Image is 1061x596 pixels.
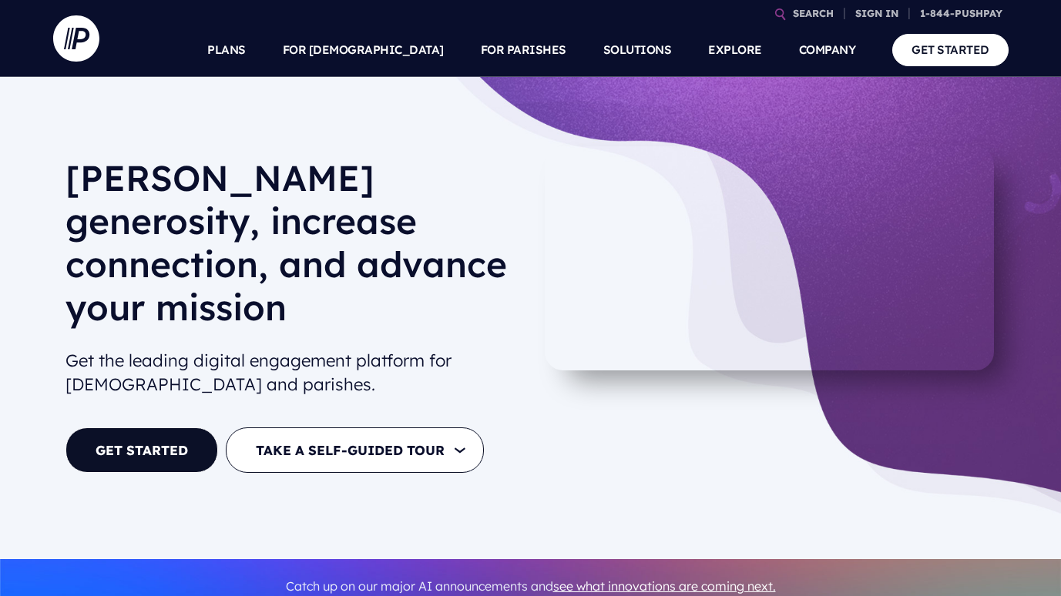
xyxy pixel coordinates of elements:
[481,23,566,77] a: FOR PARISHES
[892,34,1009,65] a: GET STARTED
[65,427,218,473] a: GET STARTED
[708,23,762,77] a: EXPLORE
[226,427,484,473] button: TAKE A SELF-GUIDED TOUR
[603,23,672,77] a: SOLUTIONS
[799,23,856,77] a: COMPANY
[65,343,519,403] h2: Get the leading digital engagement platform for [DEMOGRAPHIC_DATA] and parishes.
[65,156,519,341] h1: [PERSON_NAME] generosity, increase connection, and advance your mission
[207,23,246,77] a: PLANS
[283,23,444,77] a: FOR [DEMOGRAPHIC_DATA]
[553,578,776,594] a: see what innovations are coming next.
